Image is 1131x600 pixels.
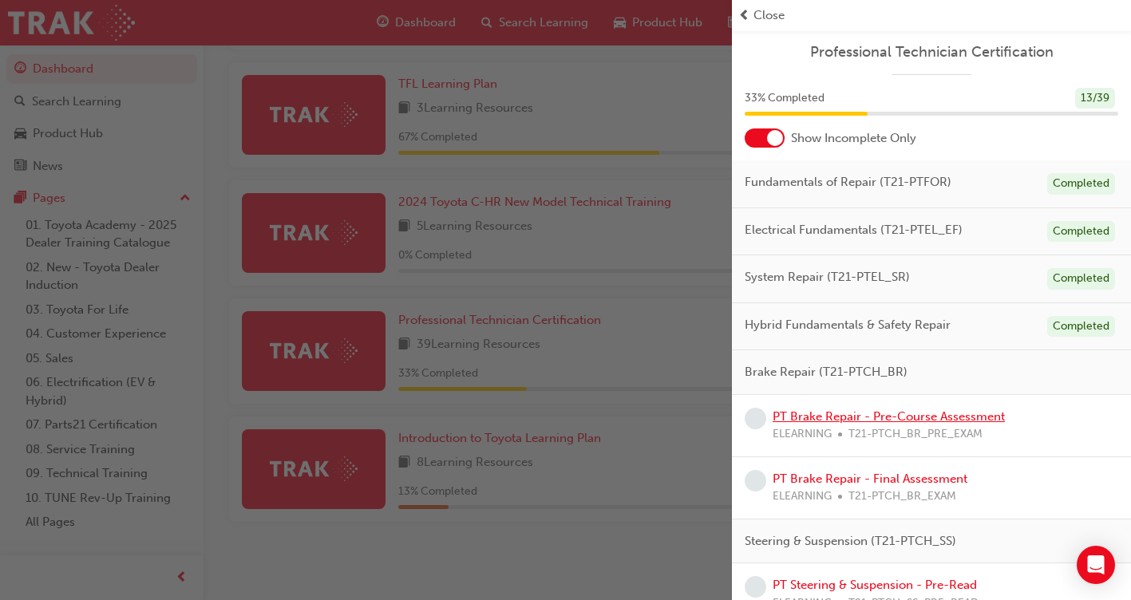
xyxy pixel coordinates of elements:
div: Completed [1047,316,1115,337]
span: T21-PTCH_BR_EXAM [848,487,956,506]
div: Completed [1047,221,1115,243]
span: prev-icon [738,6,750,25]
span: Hybrid Fundamentals & Safety Repair [745,316,951,334]
span: learningRecordVerb_NONE-icon [745,408,766,429]
span: Steering & Suspension (T21-PTCH_SS) [745,532,956,551]
a: PT Brake Repair - Pre-Course Assessment [773,409,1005,424]
div: Completed [1047,173,1115,195]
span: ELEARNING [773,487,832,506]
span: System Repair (T21-PTEL_SR) [745,268,910,286]
span: Show Incomplete Only [791,129,916,148]
div: Open Intercom Messenger [1077,546,1115,584]
span: Close [753,6,785,25]
a: Professional Technician Certification [745,43,1118,61]
span: Fundamentals of Repair (T21-PTFOR) [745,173,951,191]
span: Electrical Fundamentals (T21-PTEL_EF) [745,221,963,239]
button: prev-iconClose [738,6,1125,25]
span: T21-PTCH_BR_PRE_EXAM [848,425,983,444]
span: learningRecordVerb_NONE-icon [745,470,766,491]
span: Brake Repair (T21-PTCH_BR) [745,363,908,381]
a: PT Brake Repair - Final Assessment [773,472,967,486]
div: 13 / 39 [1075,88,1115,109]
div: Completed [1047,268,1115,290]
span: 33 % Completed [745,89,825,108]
span: learningRecordVerb_NONE-icon [745,576,766,598]
a: PT Steering & Suspension - Pre-Read [773,578,977,592]
span: ELEARNING [773,425,832,444]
